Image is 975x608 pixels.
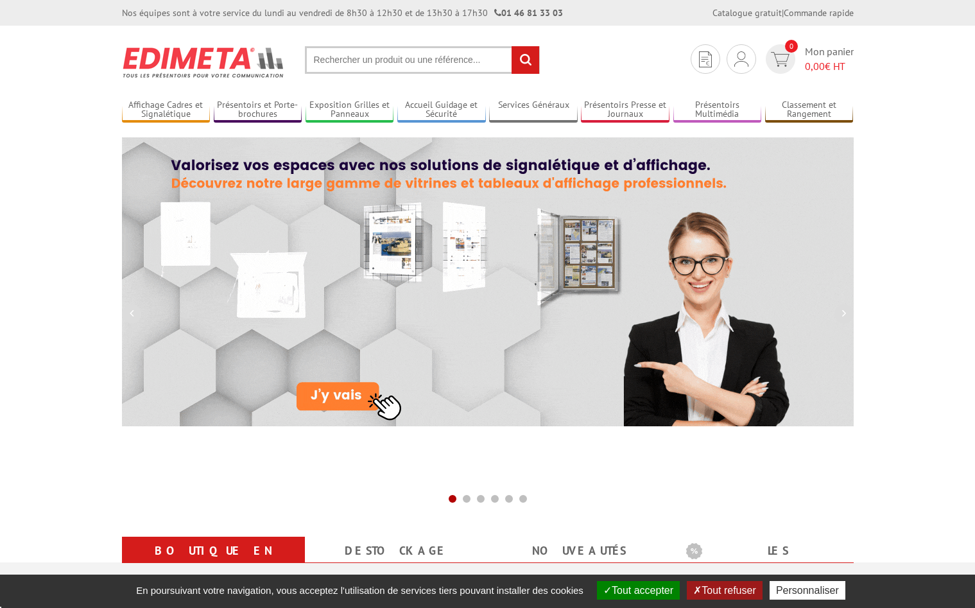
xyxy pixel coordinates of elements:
a: Présentoirs et Porte-brochures [214,100,302,121]
a: Présentoirs Multimédia [673,100,762,121]
a: Affichage Cadres et Signalétique [122,100,211,121]
strong: 01 46 81 33 03 [494,7,563,19]
a: Destockage [320,539,472,562]
img: devis rapide [734,51,748,67]
img: Présentoir, panneau, stand - Edimeta - PLV, affichage, mobilier bureau, entreprise [122,39,286,86]
a: Les promotions [686,539,838,586]
a: Classement et Rangement [765,100,854,121]
img: devis rapide [699,51,712,67]
a: Exposition Grilles et Panneaux [306,100,394,121]
button: Tout refuser [687,581,762,600]
a: Boutique en ligne [137,539,289,586]
a: Commande rapide [784,7,854,19]
img: devis rapide [771,52,789,67]
a: Présentoirs Presse et Journaux [581,100,669,121]
span: 0,00 [805,60,825,73]
a: Accueil Guidage et Sécurité [397,100,486,121]
span: 0 [785,40,798,53]
b: Les promotions [686,539,847,565]
button: Tout accepter [597,581,680,600]
div: Nos équipes sont à votre service du lundi au vendredi de 8h30 à 12h30 et de 13h30 à 17h30 [122,6,563,19]
div: | [712,6,854,19]
span: En poursuivant votre navigation, vous acceptez l'utilisation de services tiers pouvant installer ... [130,585,590,596]
a: Services Généraux [489,100,578,121]
button: Personnaliser (fenêtre modale) [770,581,845,600]
a: devis rapide 0 Mon panier 0,00€ HT [763,44,854,74]
input: Rechercher un produit ou une référence... [305,46,540,74]
a: Catalogue gratuit [712,7,782,19]
input: rechercher [512,46,539,74]
a: nouveautés [503,539,655,562]
span: Mon panier [805,44,854,74]
span: € HT [805,59,854,74]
